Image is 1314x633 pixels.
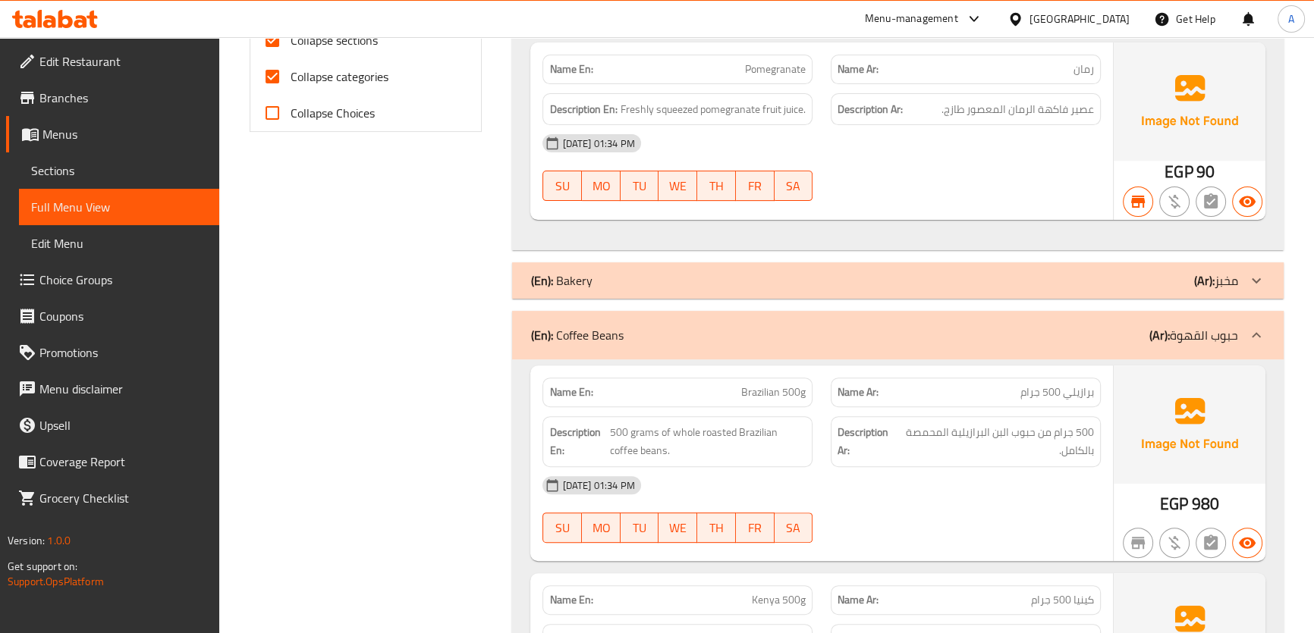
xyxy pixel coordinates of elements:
[530,326,623,344] p: Coffee Beans
[1194,271,1238,290] p: مخبز
[1196,186,1226,217] button: Not has choices
[838,592,879,608] strong: Name Ar:
[556,478,640,493] span: [DATE] 01:34 PM
[39,453,207,471] span: Coverage Report
[775,512,813,543] button: SA
[1159,528,1190,558] button: Purchased item
[1074,61,1094,77] span: رمان
[742,517,769,539] span: FR
[897,423,1094,460] span: 500 جرام من حبوب البن البرازيلية المحمصة بالكامل.
[1196,528,1226,558] button: Not has choices
[291,67,388,86] span: Collapse categories
[745,61,806,77] span: Pomegranate
[47,531,71,550] span: 1.0.0
[775,171,813,201] button: SA
[838,384,879,400] strong: Name Ar:
[838,100,903,119] strong: Description Ar:
[6,334,219,371] a: Promotions
[742,175,769,197] span: FR
[838,61,879,77] strong: Name Ar:
[549,100,617,119] strong: Description En:
[39,89,207,107] span: Branches
[1020,384,1094,400] span: برازيلي 500 جرام
[610,423,806,460] span: 500 grams of whole roasted Brazilian coffee beans.
[659,512,697,543] button: WE
[1114,365,1265,484] img: Ae5nvW7+0k+MAAAAAElFTkSuQmCC
[703,175,730,197] span: TH
[621,100,806,119] span: Freshly squeezed pomegranate fruit juice.
[697,512,736,543] button: TH
[39,343,207,362] span: Promotions
[627,517,653,539] span: TU
[549,61,593,77] strong: Name En:
[1194,269,1215,292] b: (Ar):
[31,234,207,252] span: Edit Menu
[736,171,775,201] button: FR
[1030,11,1130,27] div: [GEOGRAPHIC_DATA]
[39,489,207,507] span: Grocery Checklist
[39,52,207,71] span: Edit Restaurant
[530,271,592,290] p: Bakery
[19,189,219,225] a: Full Menu View
[1123,528,1153,558] button: Not branch specific item
[542,171,582,201] button: SU
[621,171,659,201] button: TU
[291,31,378,49] span: Collapse sections
[741,384,806,400] span: Brazilian 500g
[31,198,207,216] span: Full Menu View
[512,311,1283,359] div: (En): Coffee Beans(Ar):حبوب القهوة
[1159,186,1190,217] button: Purchased item
[6,43,219,80] a: Edit Restaurant
[588,517,615,539] span: MO
[1149,326,1238,344] p: حبوب القهوة
[752,592,806,608] span: Kenya 500g
[697,171,736,201] button: TH
[6,298,219,334] a: Coupons
[582,512,621,543] button: MO
[1232,186,1262,217] button: Available
[781,517,807,539] span: SA
[291,104,375,122] span: Collapse Choices
[6,371,219,407] a: Menu disclaimer
[1160,489,1188,519] span: EGP
[512,262,1283,299] div: (En): Bakery(Ar):مخبز
[39,416,207,434] span: Upsell
[6,443,219,480] a: Coverage Report
[6,116,219,152] a: Menus
[582,171,621,201] button: MO
[42,125,207,143] span: Menus
[1165,157,1193,186] span: EGP
[549,517,576,539] span: SU
[6,262,219,298] a: Choice Groups
[1232,528,1262,558] button: Available
[542,512,582,543] button: SU
[549,423,607,460] strong: Description En:
[838,423,894,460] strong: Description Ar:
[8,572,104,591] a: Support.OpsPlatform
[530,269,552,292] b: (En):
[1149,324,1170,346] b: (Ar):
[1196,157,1215,186] span: 90
[865,10,958,28] div: Menu-management
[1031,592,1094,608] span: كينيا 500 جرام
[8,556,77,576] span: Get support on:
[530,324,552,346] b: (En):
[665,517,691,539] span: WE
[19,152,219,189] a: Sections
[556,136,640,151] span: [DATE] 01:34 PM
[6,80,219,116] a: Branches
[1191,489,1218,519] span: 980
[31,161,207,180] span: Sections
[736,512,775,543] button: FR
[549,384,593,400] strong: Name En:
[1114,42,1265,161] img: Ae5nvW7+0k+MAAAAAElFTkSuQmCC
[1288,11,1294,27] span: A
[1123,186,1153,217] button: Branch specific item
[941,100,1094,119] span: عصير فاكهة الرمان المعصور طازج.
[19,225,219,262] a: Edit Menu
[39,271,207,289] span: Choice Groups
[549,175,576,197] span: SU
[621,512,659,543] button: TU
[6,480,219,516] a: Grocery Checklist
[665,175,691,197] span: WE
